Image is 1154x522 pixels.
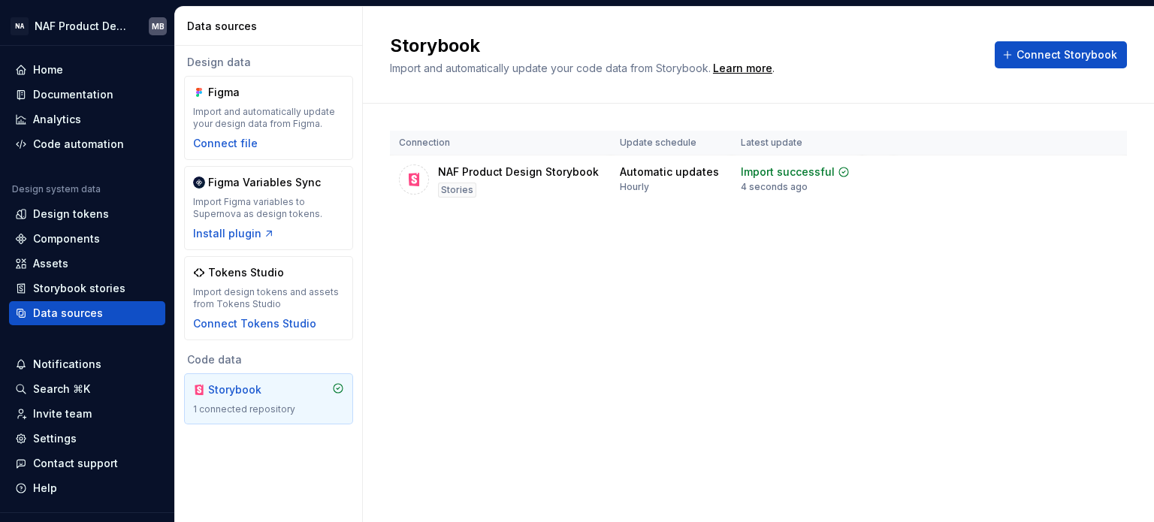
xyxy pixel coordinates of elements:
[33,137,124,152] div: Code automation
[193,136,258,151] button: Connect file
[995,41,1127,68] button: Connect Storybook
[184,55,353,70] div: Design data
[9,276,165,300] a: Storybook stories
[193,226,275,241] button: Install plugin
[33,112,81,127] div: Analytics
[208,85,280,100] div: Figma
[193,106,344,130] div: Import and automatically update your design data from Figma.
[9,202,165,226] a: Design tokens
[390,131,611,155] th: Connection
[193,286,344,310] div: Import design tokens and assets from Tokens Studio
[620,164,719,180] div: Automatic updates
[438,183,476,198] div: Stories
[184,256,353,340] a: Tokens StudioImport design tokens and assets from Tokens StudioConnect Tokens Studio
[9,352,165,376] button: Notifications
[9,301,165,325] a: Data sources
[33,382,90,397] div: Search ⌘K
[187,19,356,34] div: Data sources
[208,265,284,280] div: Tokens Studio
[9,83,165,107] a: Documentation
[611,131,732,155] th: Update schedule
[33,357,101,372] div: Notifications
[732,131,862,155] th: Latest update
[184,352,353,367] div: Code data
[9,377,165,401] button: Search ⌘K
[33,306,103,321] div: Data sources
[33,87,113,102] div: Documentation
[713,61,772,76] a: Learn more
[184,373,353,424] a: Storybook1 connected repository
[193,403,344,415] div: 1 connected repository
[152,20,165,32] div: MB
[620,181,649,193] div: Hourly
[33,431,77,446] div: Settings
[33,456,118,471] div: Contact support
[3,10,171,42] button: NANAF Product DesignMB
[33,231,100,246] div: Components
[33,406,92,421] div: Invite team
[193,196,344,220] div: Import Figma variables to Supernova as design tokens.
[33,62,63,77] div: Home
[184,166,353,250] a: Figma Variables SyncImport Figma variables to Supernova as design tokens.Install plugin
[9,227,165,251] a: Components
[33,281,125,296] div: Storybook stories
[12,183,101,195] div: Design system data
[9,252,165,276] a: Assets
[9,476,165,500] button: Help
[193,316,316,331] button: Connect Tokens Studio
[1017,47,1117,62] span: Connect Storybook
[33,256,68,271] div: Assets
[741,181,808,193] div: 4 seconds ago
[33,207,109,222] div: Design tokens
[33,481,57,496] div: Help
[711,63,775,74] span: .
[208,382,280,397] div: Storybook
[390,34,977,58] h2: Storybook
[208,175,321,190] div: Figma Variables Sync
[184,76,353,160] a: FigmaImport and automatically update your design data from Figma.Connect file
[390,62,711,74] span: Import and automatically update your code data from Storybook.
[438,164,599,180] div: NAF Product Design Storybook
[11,17,29,35] div: NA
[9,451,165,475] button: Contact support
[9,58,165,82] a: Home
[9,107,165,131] a: Analytics
[741,164,835,180] div: Import successful
[35,19,131,34] div: NAF Product Design
[9,427,165,451] a: Settings
[9,132,165,156] a: Code automation
[9,402,165,426] a: Invite team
